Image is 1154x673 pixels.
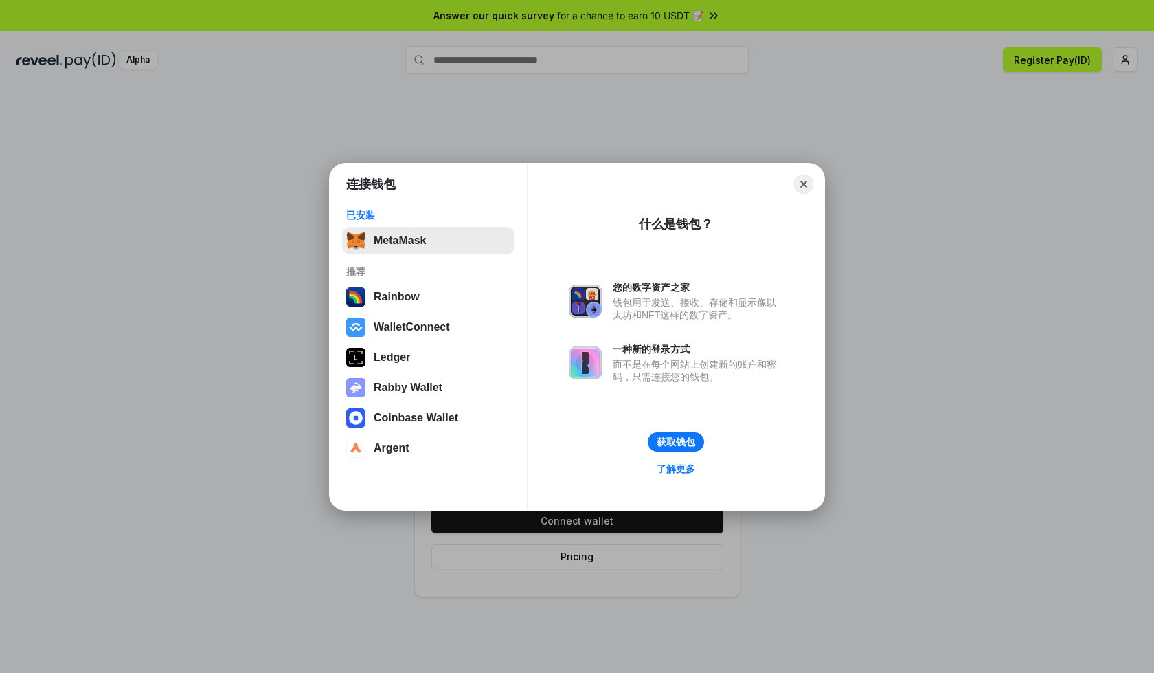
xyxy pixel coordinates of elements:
[346,231,365,250] img: svg+xml,%3Csvg%20fill%3D%22none%22%20height%3D%2233%22%20viewBox%3D%220%200%2035%2033%22%20width%...
[639,216,713,232] div: 什么是钱包？
[569,285,602,318] img: svg+xml,%3Csvg%20xmlns%3D%22http%3A%2F%2Fwww.w3.org%2F2000%2Fsvg%22%20fill%3D%22none%22%20viewBox...
[346,265,510,278] div: 推荐
[346,209,510,221] div: 已安装
[342,344,514,371] button: Ledger
[657,436,695,448] div: 获取钱包
[374,351,410,364] div: Ledger
[346,348,365,367] img: svg+xml,%3Csvg%20xmlns%3D%22http%3A%2F%2Fwww.w3.org%2F2000%2Fsvg%22%20width%3D%2228%22%20height%3...
[374,291,420,303] div: Rainbow
[346,287,365,307] img: svg+xml,%3Csvg%20width%3D%22120%22%20height%3D%22120%22%20viewBox%3D%220%200%20120%20120%22%20fil...
[374,382,442,394] div: Rabby Wallet
[346,439,365,458] img: svg+xml,%3Csvg%20width%3D%2228%22%20height%3D%2228%22%20viewBox%3D%220%200%2028%2028%22%20fill%3D...
[613,343,783,355] div: 一种新的登录方式
[374,321,450,333] div: WalletConnect
[342,434,514,462] button: Argent
[342,374,514,401] button: Rabby Wallet
[569,346,602,379] img: svg+xml,%3Csvg%20xmlns%3D%22http%3A%2F%2Fwww.w3.org%2F2000%2Fsvg%22%20fill%3D%22none%22%20viewBox...
[342,313,514,341] button: WalletConnect
[342,404,514,432] button: Coinbase Wallet
[346,318,365,337] img: svg+xml,%3Csvg%20width%3D%2228%22%20height%3D%2228%22%20viewBox%3D%220%200%2028%2028%22%20fill%3D...
[342,283,514,311] button: Rainbow
[613,296,783,321] div: 钱包用于发送、接收、存储和显示像以太坊和NFT这样的数字资产。
[613,281,783,294] div: 您的数字资产之家
[374,234,426,247] div: MetaMask
[346,378,365,397] img: svg+xml,%3Csvg%20xmlns%3D%22http%3A%2F%2Fwww.w3.org%2F2000%2Fsvg%22%20fill%3D%22none%22%20viewBox...
[794,175,813,194] button: Close
[374,412,458,424] div: Coinbase Wallet
[346,408,365,428] img: svg+xml,%3Csvg%20width%3D%2228%22%20height%3D%2228%22%20viewBox%3D%220%200%2028%2028%22%20fill%3D...
[346,176,396,192] h1: 连接钱包
[613,358,783,383] div: 而不是在每个网站上创建新的账户和密码，只需连接您的钱包。
[657,463,695,475] div: 了解更多
[374,442,409,454] div: Argent
[342,227,514,254] button: MetaMask
[648,460,703,478] a: 了解更多
[648,432,704,452] button: 获取钱包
